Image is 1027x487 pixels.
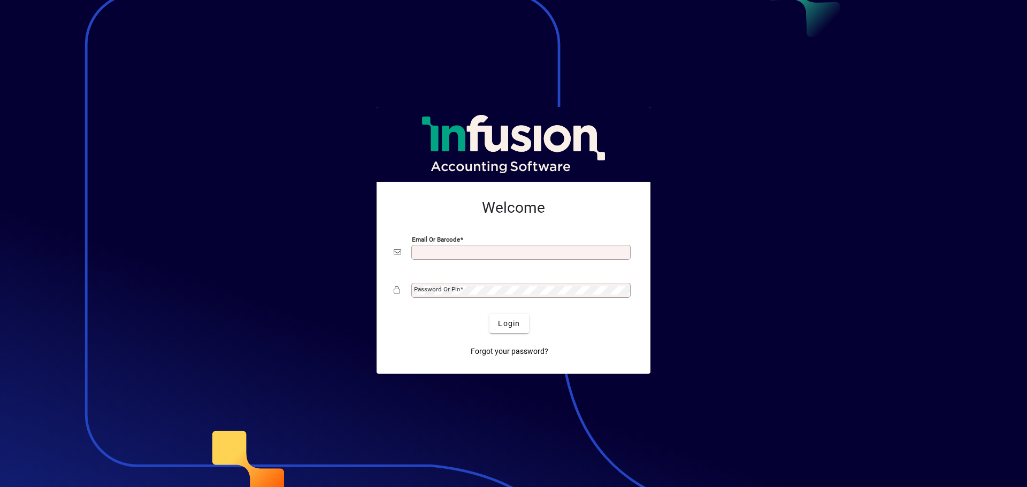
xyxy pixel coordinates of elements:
[466,342,553,361] a: Forgot your password?
[471,346,548,357] span: Forgot your password?
[498,318,520,329] span: Login
[489,314,528,333] button: Login
[414,285,460,293] mat-label: Password or Pin
[394,199,633,217] h2: Welcome
[412,236,460,243] mat-label: Email or Barcode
